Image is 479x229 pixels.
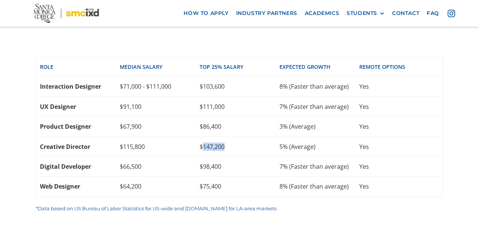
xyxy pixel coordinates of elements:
[40,182,120,190] div: Web Designer
[120,103,200,111] div: $91,100
[200,122,279,131] div: $86,400
[279,122,359,131] div: 3% (Average)
[347,10,377,16] div: STUDENTS
[200,103,279,111] div: $111,000
[36,204,443,213] p: *Data based on US Bureau of Labor Statistics for US-wide and [DOMAIN_NAME] for LA-area markets
[347,10,385,16] div: STUDENTS
[279,103,359,111] div: 7% (Faster than average)
[120,122,200,131] div: $67,900
[200,143,279,151] div: $147,200
[200,162,279,171] div: $98,400
[120,143,200,151] div: $115,800
[388,6,423,20] a: contact
[448,10,455,17] img: icon - instagram
[40,143,120,151] div: Creative Director
[359,82,439,91] div: Yes
[40,82,120,91] div: Interaction Designer
[40,63,120,71] div: Role
[40,122,120,131] div: Product Designer
[359,122,439,131] div: Yes
[359,103,439,111] div: Yes
[34,4,99,23] img: Santa Monica College - SMC IxD logo
[180,6,232,20] a: how to apply
[200,182,279,190] div: $75,400
[359,143,439,151] div: Yes
[301,6,343,20] a: Academics
[120,63,200,71] div: Median SALARY
[40,103,120,111] div: UX Designer
[279,162,359,171] div: 7% (Faster than average)
[359,162,439,171] div: Yes
[359,182,439,190] div: Yes
[279,143,359,151] div: 5% (Average)
[200,63,279,71] div: top 25% SALARY
[232,6,301,20] a: industry partners
[200,82,279,91] div: $103,600
[359,63,439,71] div: REMOTE OPTIONS
[279,182,359,190] div: 8% (Faster than average)
[279,63,359,71] div: EXPECTED GROWTH
[120,182,200,190] div: $64,200
[40,162,120,171] div: Digital Developer
[120,162,200,171] div: $66,500
[423,6,443,20] a: faq
[120,82,200,91] div: $71,000 - $111,000
[279,82,359,91] div: 8% (Faster than average)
